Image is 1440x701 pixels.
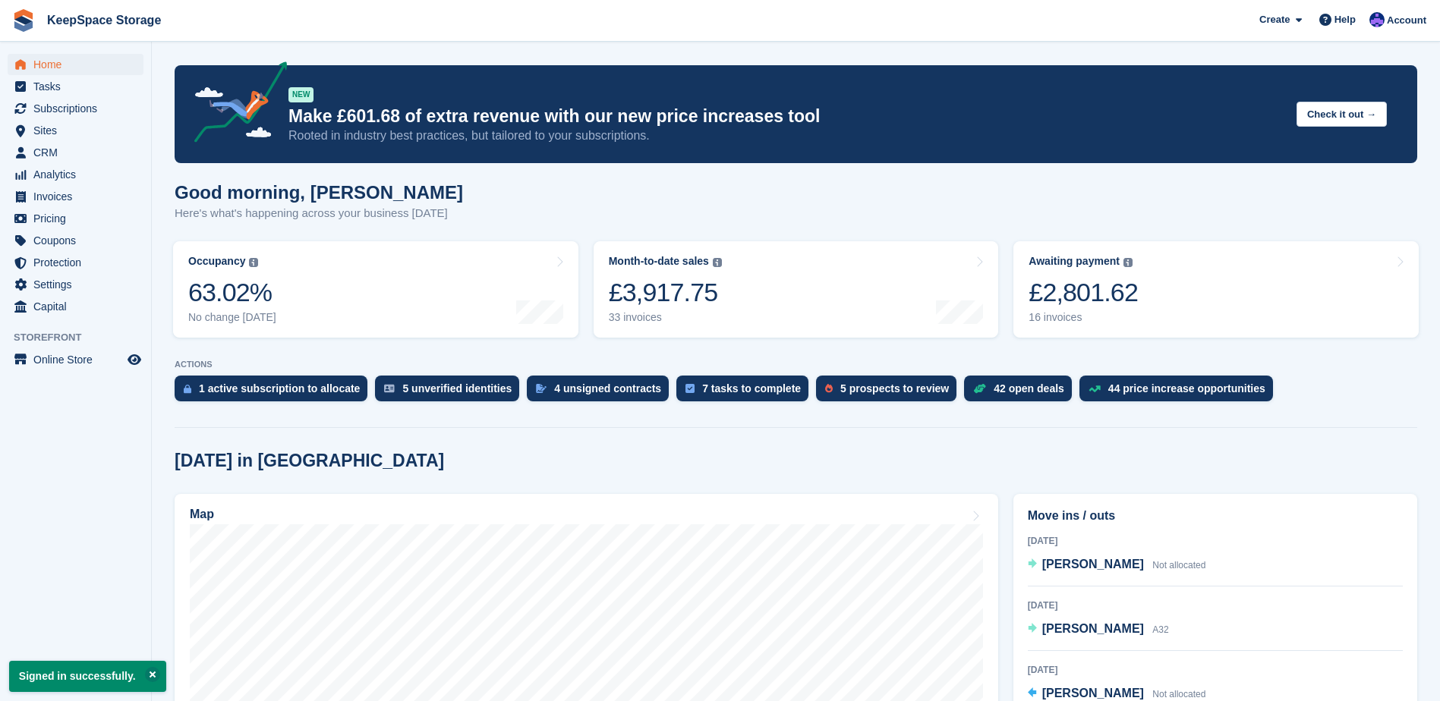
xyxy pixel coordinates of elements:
[33,230,124,251] span: Coupons
[8,164,143,185] a: menu
[536,384,547,393] img: contract_signature_icon-13c848040528278c33f63329250d36e43548de30e8caae1d1a13099fd9432cc5.svg
[9,661,166,692] p: Signed in successfully.
[609,277,722,308] div: £3,917.75
[609,311,722,324] div: 33 invoices
[1297,102,1387,127] button: Check it out →
[33,76,124,97] span: Tasks
[554,382,661,395] div: 4 unsigned contracts
[188,255,245,268] div: Occupancy
[33,349,124,370] span: Online Store
[33,208,124,229] span: Pricing
[816,376,964,409] a: 5 prospects to review
[190,508,214,521] h2: Map
[173,241,578,338] a: Occupancy 63.02% No change [DATE]
[713,258,722,267] img: icon-info-grey-7440780725fd019a000dd9b08b2336e03edf1995a4989e88bcd33f0948082b44.svg
[1029,277,1138,308] div: £2,801.62
[175,182,463,203] h1: Good morning, [PERSON_NAME]
[199,382,360,395] div: 1 active subscription to allocate
[33,120,124,141] span: Sites
[840,382,949,395] div: 5 prospects to review
[175,205,463,222] p: Here's what's happening across your business [DATE]
[188,311,276,324] div: No change [DATE]
[33,252,124,273] span: Protection
[8,349,143,370] a: menu
[188,277,276,308] div: 63.02%
[8,296,143,317] a: menu
[594,241,999,338] a: Month-to-date sales £3,917.75 33 invoices
[33,54,124,75] span: Home
[1108,382,1265,395] div: 44 price increase opportunities
[33,186,124,207] span: Invoices
[8,274,143,295] a: menu
[181,61,288,148] img: price-adjustments-announcement-icon-8257ccfd72463d97f412b2fc003d46551f7dbcb40ab6d574587a9cd5c0d94...
[1028,620,1169,640] a: [PERSON_NAME] A32
[973,383,986,394] img: deal-1b604bf984904fb50ccaf53a9ad4b4a5d6e5aea283cecdc64d6e3604feb123c2.svg
[8,98,143,119] a: menu
[1013,241,1419,338] a: Awaiting payment £2,801.62 16 invoices
[1089,385,1101,392] img: price_increase_opportunities-93ffe204e8149a01c8c9dc8f82e8f89637d9d84a8eef4429ea346261dce0b2c0.svg
[527,376,676,409] a: 4 unsigned contracts
[1079,376,1281,409] a: 44 price increase opportunities
[1028,534,1403,548] div: [DATE]
[249,258,258,267] img: icon-info-grey-7440780725fd019a000dd9b08b2336e03edf1995a4989e88bcd33f0948082b44.svg
[288,105,1284,127] p: Make £601.68 of extra revenue with our new price increases tool
[288,127,1284,144] p: Rooted in industry best practices, but tailored to your subscriptions.
[33,296,124,317] span: Capital
[125,350,143,369] a: Preview store
[14,330,151,345] span: Storefront
[609,255,709,268] div: Month-to-date sales
[825,384,833,393] img: prospect-51fa495bee0391a8d652442698ab0144808aea92771e9ea1ae160a38d050c398.svg
[402,382,512,395] div: 5 unverified identities
[184,384,191,394] img: active_subscription_to_allocate_icon-d502201f5373d7db506a760aba3b589e785aa758c864c3986d89f69b8ff3...
[1369,12,1385,27] img: Chloe Clark
[1042,558,1144,571] span: [PERSON_NAME]
[685,384,695,393] img: task-75834270c22a3079a89374b754ae025e5fb1db73e45f91037f5363f120a921f8.svg
[676,376,816,409] a: 7 tasks to complete
[288,87,314,102] div: NEW
[1028,507,1403,525] h2: Move ins / outs
[8,230,143,251] a: menu
[1029,311,1138,324] div: 16 invoices
[1029,255,1120,268] div: Awaiting payment
[1334,12,1356,27] span: Help
[1259,12,1290,27] span: Create
[375,376,527,409] a: 5 unverified identities
[175,360,1417,369] p: ACTIONS
[1152,624,1168,635] span: A32
[41,8,167,33] a: KeepSpace Storage
[1042,687,1144,699] span: [PERSON_NAME]
[384,384,395,393] img: verify_identity-adf6edd0f0f0b5bbfe63781bf79b02c33cf7c696d77639b501bdc392416b5a36.svg
[1028,663,1403,677] div: [DATE]
[1152,560,1205,571] span: Not allocated
[8,120,143,141] a: menu
[1152,689,1205,699] span: Not allocated
[8,186,143,207] a: menu
[12,9,35,32] img: stora-icon-8386f47178a22dfd0bd8f6a31ec36ba5ce8667c1dd55bd0f319d3a0aa187defe.svg
[1042,622,1144,635] span: [PERSON_NAME]
[8,142,143,163] a: menu
[1028,555,1206,575] a: [PERSON_NAME] Not allocated
[8,54,143,75] a: menu
[33,98,124,119] span: Subscriptions
[33,274,124,295] span: Settings
[964,376,1079,409] a: 42 open deals
[8,76,143,97] a: menu
[702,382,801,395] div: 7 tasks to complete
[1387,13,1426,28] span: Account
[175,376,375,409] a: 1 active subscription to allocate
[994,382,1064,395] div: 42 open deals
[33,142,124,163] span: CRM
[33,164,124,185] span: Analytics
[8,208,143,229] a: menu
[1028,599,1403,612] div: [DATE]
[8,252,143,273] a: menu
[175,451,444,471] h2: [DATE] in [GEOGRAPHIC_DATA]
[1123,258,1133,267] img: icon-info-grey-7440780725fd019a000dd9b08b2336e03edf1995a4989e88bcd33f0948082b44.svg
